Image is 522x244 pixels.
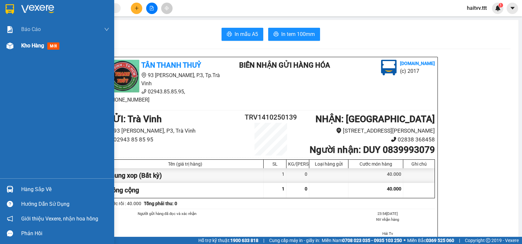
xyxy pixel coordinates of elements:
button: plus [131,3,142,14]
span: aim [164,6,169,10]
span: Miền Bắc [407,237,454,244]
h2: TRV1410250139 [243,112,298,123]
li: 93 [PERSON_NAME], P3, Trà Vinh [107,126,243,135]
img: icon-new-feature [495,5,501,11]
li: 93 [PERSON_NAME], P.3, Tp.Trà Vinh [107,71,228,88]
span: printer [227,31,232,38]
button: caret-down [507,3,518,14]
div: 1 [264,168,286,183]
b: Người nhận : DUY 0839993079 [310,144,435,155]
button: printerIn tem 100mm [268,28,320,41]
li: 23:54[DATE] [340,211,435,217]
span: CR : [5,42,15,49]
span: plus [134,6,139,10]
div: Ghi chú [405,161,433,167]
span: Miền Nam [322,237,402,244]
div: Tên (giá trị hàng) [109,161,262,167]
img: logo.jpg [381,60,397,75]
span: | [459,237,460,244]
span: 1 [499,3,502,8]
strong: 1900 633 818 [230,238,258,243]
span: In tem 100mm [281,30,315,38]
span: caret-down [510,5,515,11]
li: [STREET_ADDRESS][PERSON_NAME] [298,126,435,135]
button: printerIn mẫu A5 [222,28,263,41]
span: printer [273,31,279,38]
span: | [263,237,264,244]
sup: 1 [499,3,503,8]
b: [DOMAIN_NAME] [400,61,435,66]
strong: 0369 525 060 [426,238,454,243]
span: Gửi: [6,6,16,13]
button: file-add [146,3,158,14]
span: Nhận: [42,6,58,12]
span: 40.000 [387,186,401,191]
li: (c) 2017 [400,67,435,75]
div: SL [265,161,284,167]
div: Hướng dẫn sử dụng [21,199,109,209]
li: Người gửi hàng đã đọc và xác nhận [120,211,214,217]
span: down [104,27,109,32]
li: NV nhận hàng [340,217,435,222]
b: Tổng phải thu: 0 [144,201,177,206]
img: logo.jpg [107,60,139,92]
li: 02838 368458 [298,135,435,144]
div: 0932564075 [42,28,109,37]
li: 02943 85 85 95 [107,135,243,144]
img: logo-vxr [6,4,14,14]
div: thung xop (Bất kỳ) [107,168,264,183]
img: solution-icon [7,26,13,33]
div: Loại hàng gửi [311,161,346,167]
li: 02943.85.85.95, [PHONE_NUMBER] [107,88,228,104]
span: Tổng cộng [109,186,139,194]
div: Cước món hàng [350,161,401,167]
b: NHẬN : [GEOGRAPHIC_DATA] [315,114,435,124]
span: Giới thiệu Vexere, nhận hoa hồng [21,215,98,223]
span: message [7,230,13,236]
span: copyright [486,238,490,243]
span: environment [336,128,342,133]
li: Hải Tv [340,231,435,236]
span: Cung cấp máy in - giấy in: [269,237,320,244]
img: warehouse-icon [7,186,13,193]
span: Báo cáo [21,25,41,33]
span: In mẫu A5 [235,30,258,38]
b: TÂN THANH THUỶ [141,61,201,69]
span: environment [141,73,146,78]
strong: 0708 023 035 - 0935 103 250 [342,238,402,243]
span: haitvv.ttt [462,4,492,12]
div: [GEOGRAPHIC_DATA] [42,6,109,20]
div: 0 [286,168,309,183]
span: Kho hàng [21,42,44,49]
div: tieu nuong [42,20,109,28]
span: file-add [149,6,154,10]
span: mới [47,42,59,50]
span: notification [7,216,13,222]
span: phone [391,137,396,142]
b: BIÊN NHẬN GỬI HÀNG HÓA [239,61,330,69]
button: aim [161,3,173,14]
span: question-circle [7,201,13,207]
div: 20.000 [5,41,39,49]
span: 0 [305,186,307,191]
div: Cước rồi : 40.000 [107,200,141,207]
div: KG/[PERSON_NAME] [288,161,307,167]
div: Trà Vinh [6,6,38,21]
div: 40.000 [348,168,403,183]
img: warehouse-icon [7,42,13,49]
b: GỬI : Trà Vinh [107,114,162,124]
span: ⚪️ [404,239,406,242]
span: 1 [282,186,284,191]
span: Hỗ trợ kỹ thuật: [198,237,258,244]
div: Hàng sắp về [21,185,109,194]
div: Phản hồi [21,229,109,238]
span: phone [141,89,146,94]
